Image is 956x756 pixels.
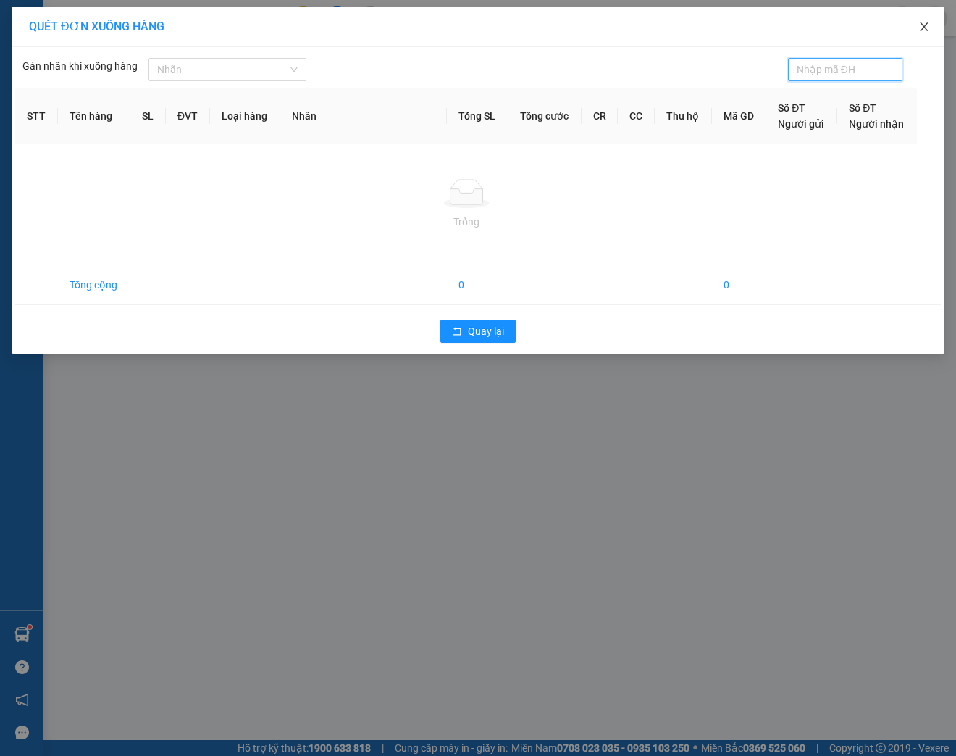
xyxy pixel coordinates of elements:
span: Số ĐT [849,102,876,114]
th: Thu hộ [655,88,711,144]
td: Tổng cộng [58,265,130,305]
button: Close [904,7,944,48]
span: Số ĐT [778,102,805,114]
th: Tên hàng [58,88,130,144]
td: 0 [712,265,766,305]
th: Nhãn [280,88,447,144]
th: Tổng SL [447,88,508,144]
td: 0 [447,265,508,305]
th: Mã GD [712,88,766,144]
th: SL [130,88,166,144]
th: Tổng cước [508,88,582,144]
span: Người nhận [849,118,904,130]
span: rollback [452,326,462,338]
span: Quay lại [468,323,504,339]
span: close [918,21,930,33]
th: Loại hàng [210,88,280,144]
input: Nhập mã ĐH [797,62,883,78]
div: Gán nhãn khi xuống hàng [22,58,148,81]
span: Người gửi [778,118,824,130]
th: STT [15,88,58,144]
th: ĐVT [166,88,210,144]
div: Trống [27,214,905,230]
button: rollbackQuay lại [440,320,516,343]
span: QUÉT ĐƠN XUỐNG HÀNG [29,20,164,33]
th: CR [582,88,619,144]
th: CC [618,88,655,144]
